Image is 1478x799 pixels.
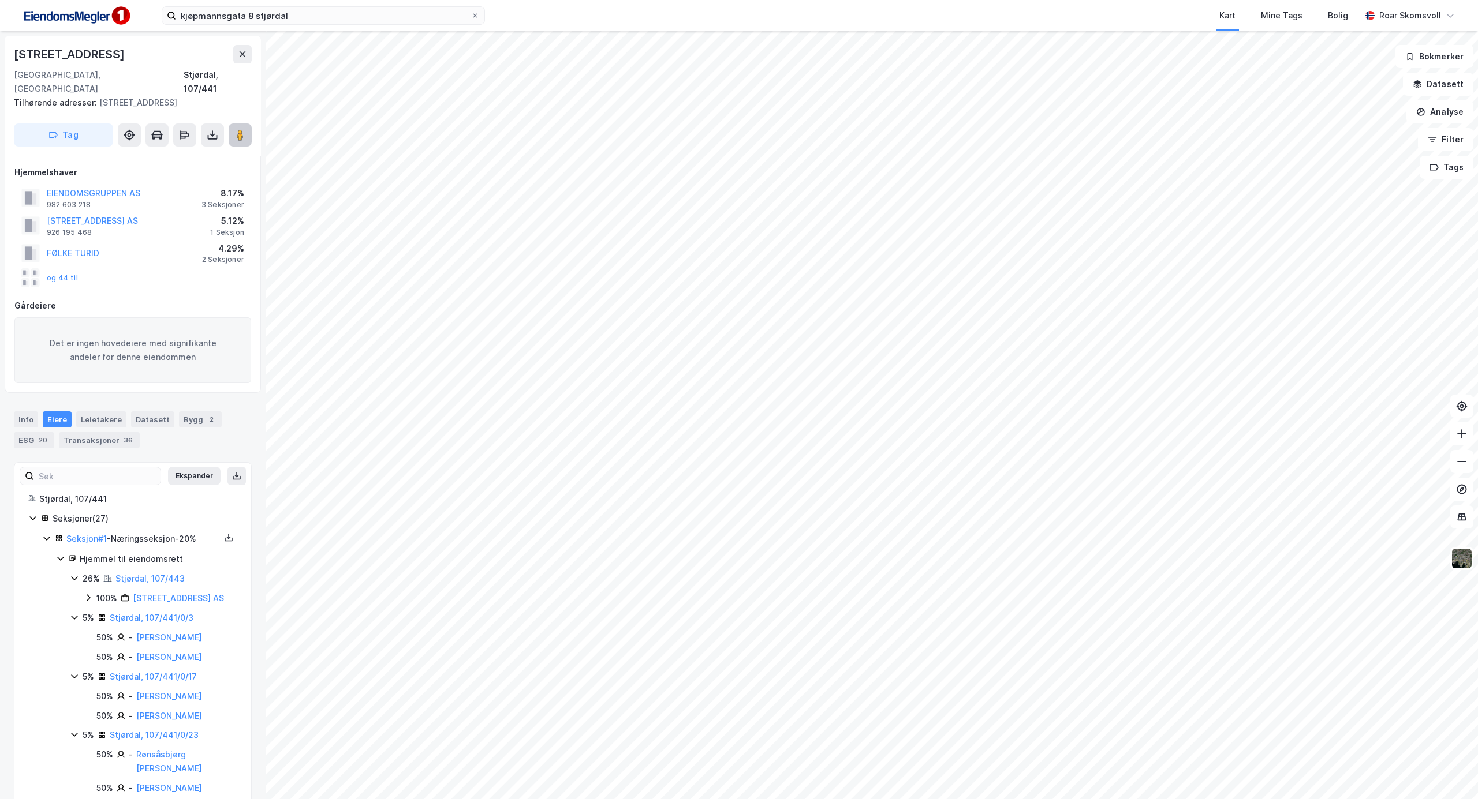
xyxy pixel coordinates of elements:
[96,781,113,795] div: 50%
[1261,9,1302,22] div: Mine Tags
[129,748,133,762] div: -
[96,631,113,644] div: 50%
[122,434,135,446] div: 36
[96,650,113,664] div: 50%
[14,166,251,179] div: Hjemmelshaver
[1420,744,1478,799] div: Kontrollprogram for chat
[14,432,54,448] div: ESG
[14,123,113,147] button: Tag
[179,411,222,427] div: Bygg
[80,552,237,566] div: Hjemmel til eiendomsrett
[66,532,220,546] div: - Næringsseksjon - 20%
[131,411,174,427] div: Datasett
[136,652,202,662] a: [PERSON_NAME]
[1219,9,1236,22] div: Kart
[83,728,94,742] div: 5%
[202,255,244,264] div: 2 Seksjoner
[129,709,133,723] div: -
[202,242,244,256] div: 4.29%
[1379,9,1441,22] div: Roar Skomsvoll
[129,631,133,644] div: -
[14,97,99,107] span: Tilhørende adresser:
[14,317,251,383] div: Det er ingen hovedeiere med signifikante andeler for denne eiendommen
[47,200,91,209] div: 982 603 218
[66,534,107,543] a: Seksjon#1
[129,689,133,703] div: -
[14,96,242,110] div: [STREET_ADDRESS]
[76,411,126,427] div: Leietakere
[1395,45,1473,68] button: Bokmerker
[206,414,217,425] div: 2
[47,228,92,237] div: 926 195 468
[136,749,202,773] a: Rønsåsbjørg [PERSON_NAME]
[1403,73,1473,96] button: Datasett
[83,611,94,625] div: 5%
[133,593,224,603] a: [STREET_ADDRESS] AS
[1328,9,1348,22] div: Bolig
[129,650,133,664] div: -
[43,411,72,427] div: Eiere
[34,467,161,485] input: Søk
[110,730,199,740] a: Stjørdal, 107/441/0/23
[83,572,100,586] div: 26%
[136,632,202,642] a: [PERSON_NAME]
[1451,547,1473,569] img: 9k=
[115,573,185,583] a: Stjørdal, 107/443
[136,783,202,793] a: [PERSON_NAME]
[39,492,237,506] div: Stjørdal, 107/441
[96,709,113,723] div: 50%
[1420,744,1478,799] iframe: Chat Widget
[14,299,251,313] div: Gårdeiere
[136,691,202,701] a: [PERSON_NAME]
[96,591,117,605] div: 100%
[1406,100,1473,123] button: Analyse
[176,7,471,24] input: Søk på adresse, matrikkel, gårdeiere, leietakere eller personer
[1420,156,1473,179] button: Tags
[110,613,193,622] a: Stjørdal, 107/441/0/3
[168,467,221,485] button: Ekspander
[14,411,38,427] div: Info
[83,670,94,684] div: 5%
[110,672,197,681] a: Stjørdal, 107/441/0/17
[210,228,244,237] div: 1 Seksjon
[184,68,252,96] div: Stjørdal, 107/441
[36,434,50,446] div: 20
[96,748,113,762] div: 50%
[96,689,113,703] div: 50%
[59,432,140,448] div: Transaksjoner
[53,512,237,526] div: Seksjoner ( 27 )
[14,68,184,96] div: [GEOGRAPHIC_DATA], [GEOGRAPHIC_DATA]
[201,186,244,200] div: 8.17%
[18,3,134,29] img: F4PB6Px+NJ5v8B7XTbfpPpyloAAAAASUVORK5CYII=
[1418,128,1473,151] button: Filter
[210,214,244,228] div: 5.12%
[14,45,127,63] div: [STREET_ADDRESS]
[136,711,202,721] a: [PERSON_NAME]
[129,781,133,795] div: -
[201,200,244,209] div: 3 Seksjoner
